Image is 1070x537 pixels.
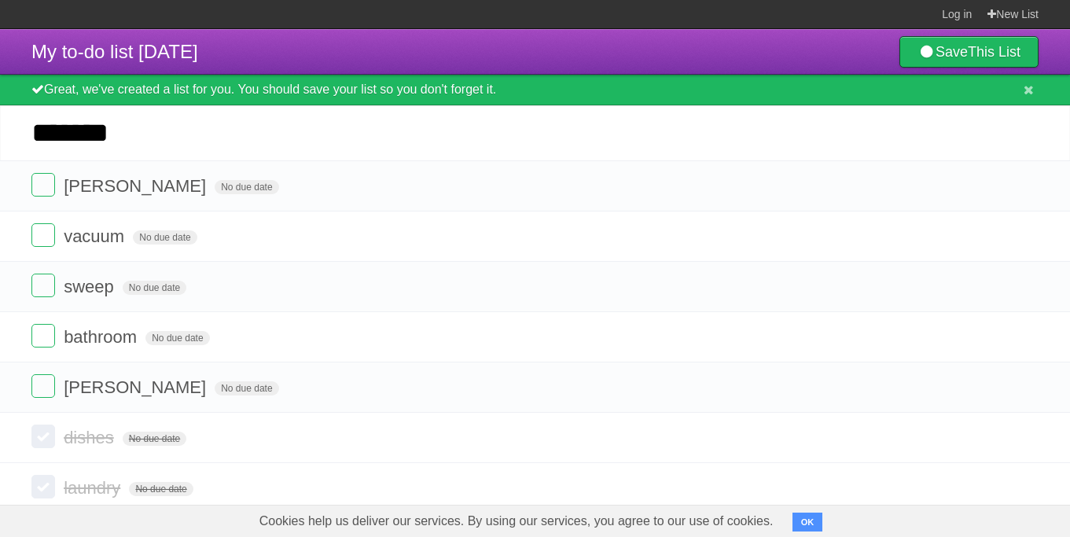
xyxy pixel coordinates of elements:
[64,377,210,397] span: [PERSON_NAME]
[31,374,55,398] label: Done
[64,277,118,296] span: sweep
[64,327,141,347] span: bathroom
[64,478,124,498] span: laundry
[215,180,278,194] span: No due date
[133,230,197,245] span: No due date
[123,281,186,295] span: No due date
[64,428,118,447] span: dishes
[123,432,186,446] span: No due date
[129,482,193,496] span: No due date
[64,226,128,246] span: vacuum
[145,331,209,345] span: No due date
[31,41,198,62] span: My to-do list [DATE]
[792,513,823,531] button: OK
[31,274,55,297] label: Done
[244,506,789,537] span: Cookies help us deliver our services. By using our services, you agree to our use of cookies.
[31,223,55,247] label: Done
[64,176,210,196] span: [PERSON_NAME]
[968,44,1020,60] b: This List
[899,36,1039,68] a: SaveThis List
[31,173,55,197] label: Done
[215,381,278,395] span: No due date
[31,475,55,498] label: Done
[31,324,55,348] label: Done
[31,425,55,448] label: Done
